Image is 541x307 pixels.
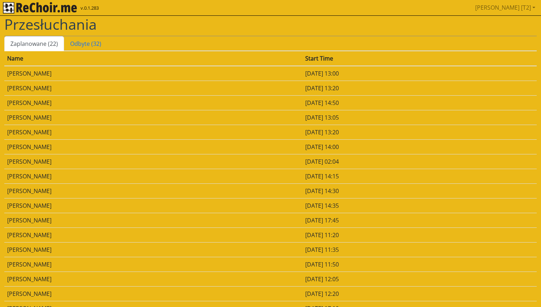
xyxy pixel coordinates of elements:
[472,0,538,15] a: [PERSON_NAME] [T2]
[4,36,64,51] a: Zaplanowane (22)
[4,227,302,242] td: [PERSON_NAME]
[305,54,534,63] div: Start Time
[3,2,77,14] img: rekłajer mi
[4,242,302,257] td: [PERSON_NAME]
[302,139,537,154] td: [DATE] 14:00
[4,213,302,227] td: [PERSON_NAME]
[7,54,299,63] div: Name
[302,95,537,110] td: [DATE] 14:50
[302,169,537,183] td: [DATE] 14:15
[302,227,537,242] td: [DATE] 11:20
[4,66,302,81] td: [PERSON_NAME]
[4,286,302,301] td: [PERSON_NAME]
[302,183,537,198] td: [DATE] 14:30
[302,213,537,227] td: [DATE] 17:45
[81,5,99,12] span: v.0.1.283
[4,198,302,213] td: [PERSON_NAME]
[302,242,537,257] td: [DATE] 11:35
[4,257,302,272] td: [PERSON_NAME]
[64,36,107,51] a: Odbyte (32)
[302,257,537,272] td: [DATE] 11:50
[4,125,302,139] td: [PERSON_NAME]
[4,110,302,125] td: [PERSON_NAME]
[4,95,302,110] td: [PERSON_NAME]
[302,154,537,169] td: [DATE] 02:04
[302,110,537,125] td: [DATE] 13:05
[4,14,97,34] span: Przesłuchania
[302,272,537,286] td: [DATE] 12:05
[4,139,302,154] td: [PERSON_NAME]
[302,66,537,81] td: [DATE] 13:00
[302,198,537,213] td: [DATE] 14:35
[4,81,302,95] td: [PERSON_NAME]
[4,272,302,286] td: [PERSON_NAME]
[302,286,537,301] td: [DATE] 12:20
[302,81,537,95] td: [DATE] 13:20
[4,169,302,183] td: [PERSON_NAME]
[4,154,302,169] td: [PERSON_NAME]
[302,125,537,139] td: [DATE] 13:20
[4,183,302,198] td: [PERSON_NAME]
